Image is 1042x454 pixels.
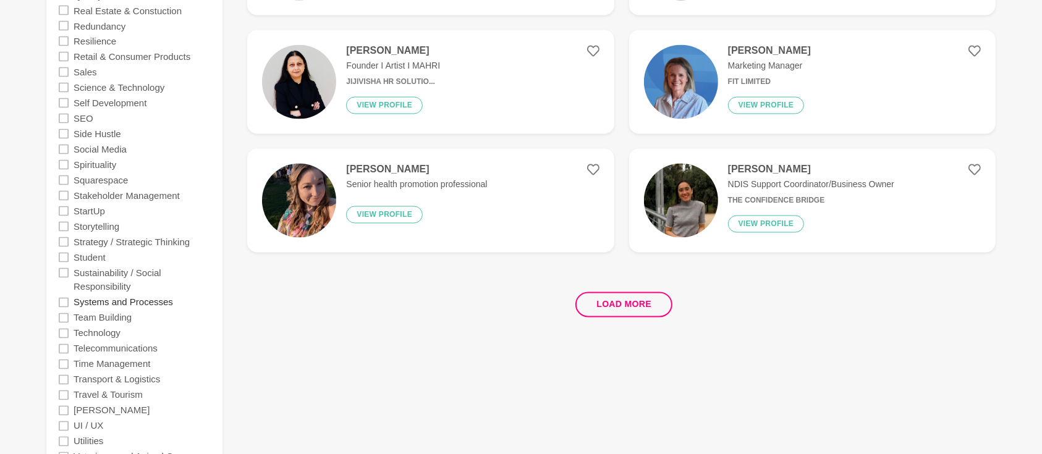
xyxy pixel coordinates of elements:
label: Science & Technology [74,80,164,95]
h4: [PERSON_NAME] [346,164,487,176]
h4: [PERSON_NAME] [728,45,811,57]
img: fd64692c40d21c6dcd5a347860b798309a3f4206-608x608.jpg [644,164,718,238]
label: Sales [74,64,97,80]
a: [PERSON_NAME]Marketing ManagerFIT LimitedView profile [629,30,996,134]
label: [PERSON_NAME] [74,403,150,418]
label: Redundancy [74,18,125,33]
label: Team Building [74,310,132,326]
img: d3264a2d635261eb201d63563a8c280b3881ee0b-2464x3280.jpg [262,164,336,238]
label: Technology [74,326,121,341]
p: NDIS Support Coordinator/Business Owner [728,179,894,191]
label: Telecommunications [74,341,158,356]
h6: Jijivisha HR Solutio... [346,78,440,87]
label: Sustainability / Social Responsibility [74,265,210,295]
label: Retail & Consumer Products [74,49,190,64]
label: StartUp [74,203,105,219]
a: [PERSON_NAME]NDIS Support Coordinator/Business OwnerTHE CONFIDENCE BRIDGEView profile [629,149,996,253]
label: SEO [74,111,93,126]
button: View profile [728,216,805,233]
label: UI / UX [74,418,103,434]
h6: THE CONFIDENCE BRIDGE [728,196,894,206]
label: Resilience [74,33,116,49]
p: Founder I Artist I MAHRI [346,60,440,73]
button: View profile [346,97,423,114]
p: Senior health promotion professional [346,179,487,191]
label: Social Media [74,141,127,157]
h6: FIT Limited [728,78,811,87]
h4: [PERSON_NAME] [346,45,440,57]
label: Spirituality [74,157,116,172]
img: a64cdb5362bd95f97a1a62b264c607aef0a6ff99-2732x3034.jpg [262,45,336,119]
label: Real Estate & Constuction [74,2,182,18]
img: 330b0181981f31354ca528cad1529e6cf73e8dbe-1000x1000.jpg [644,45,718,119]
label: Time Management [74,356,151,372]
a: [PERSON_NAME]Founder I Artist I MAHRIJijivisha HR Solutio...View profile [247,30,614,134]
p: Marketing Manager [728,60,811,73]
button: View profile [728,97,805,114]
label: Utilities [74,434,103,449]
button: Load more [575,292,672,317]
label: Transport & Logistics [74,372,160,387]
label: Storytelling [74,219,119,234]
label: Systems and Processes [74,295,173,310]
label: Strategy / Strategic Thinking [74,234,190,250]
button: View profile [346,206,423,224]
a: [PERSON_NAME]Senior health promotion professionalView profile [247,149,614,253]
label: Stakeholder Management [74,188,180,203]
label: Self Development [74,95,146,111]
h4: [PERSON_NAME] [728,164,894,176]
label: Squarespace [74,172,128,188]
label: Travel & Tourism [74,387,143,403]
label: Side Hustle [74,126,121,141]
label: Student [74,250,106,265]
